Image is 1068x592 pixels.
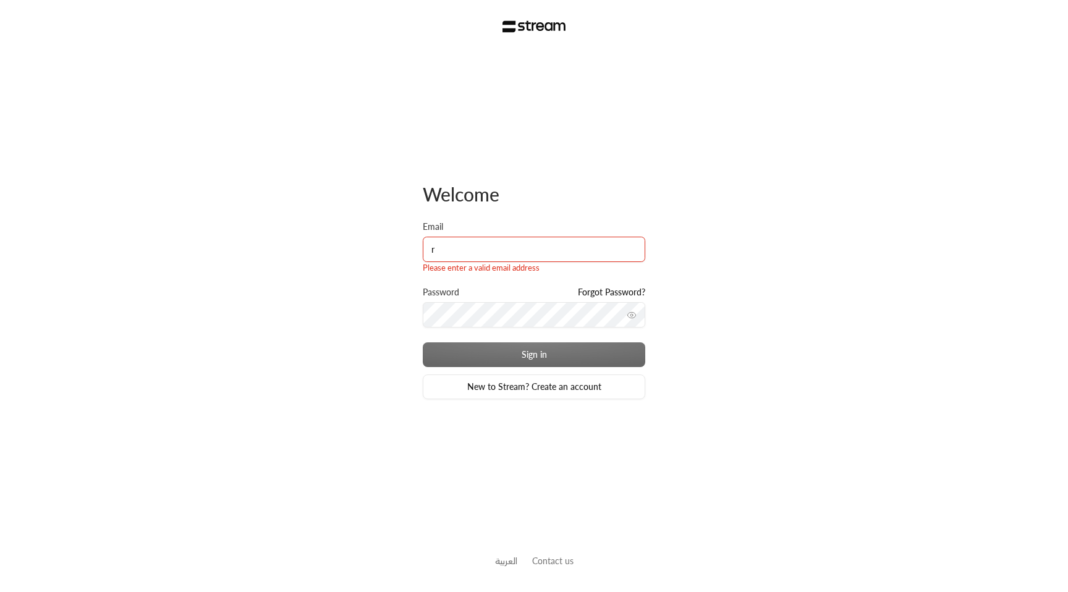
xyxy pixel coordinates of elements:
[423,183,499,205] span: Welcome
[423,286,459,298] label: Password
[423,221,443,233] label: Email
[532,556,574,566] a: Contact us
[578,286,645,298] a: Forgot Password?
[495,549,517,572] a: العربية
[423,262,645,274] div: Please enter a valid email address
[502,20,566,33] img: Stream Logo
[622,305,642,325] button: toggle password visibility
[532,554,574,567] button: Contact us
[423,374,645,399] a: New to Stream? Create an account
